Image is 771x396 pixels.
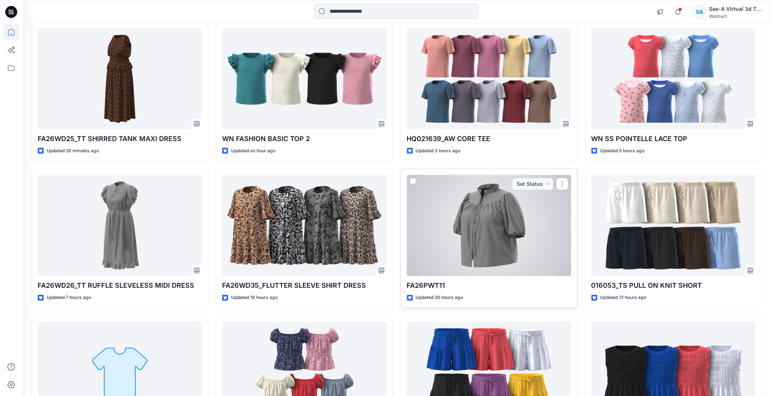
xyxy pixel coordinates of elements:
p: FA26PWT11 [407,280,571,291]
p: Updated 20 hours ago [416,294,463,302]
p: 016053_TS PULL ON KNIT SHORT [591,280,756,291]
p: FA26WD26_TT RUFFLE SLEVELESS MIDI DRESS [38,280,202,291]
a: FA26PWT11 [407,175,571,276]
div: SA [693,5,706,19]
p: Updated 28 minutes ago [47,147,99,155]
p: Updated 7 hours ago [47,294,91,302]
p: HQ021639_AW CORE TEE [407,134,571,144]
a: FA26WD35_FLUTTER SLEEVE SHIRT DRESS [222,175,386,276]
p: Updated an hour ago [231,147,276,155]
div: Sae-A Virtual 3d Team [709,4,762,13]
a: 016053_TS PULL ON KNIT SHORT [591,175,756,276]
p: WN FASHION BASIC TOP 2 [222,134,386,144]
div: Walmart [709,13,762,19]
p: FA26WD35_FLUTTER SLEEVE SHIRT DRESS [222,280,386,291]
a: WN FASHION BASIC TOP 2 [222,28,386,130]
p: FA26WD25_TT SHIRRED TANK MAXI DRESS [38,134,202,144]
p: Updated 19 hours ago [231,294,278,302]
p: Updated 5 hours ago [600,147,645,155]
p: Updated 3 hours ago [416,147,461,155]
a: WN SS POINTELLE LACE TOP [591,28,756,130]
p: WN SS POINTELLE LACE TOP [591,134,756,144]
a: FA26WD26_TT RUFFLE SLEVELESS MIDI DRESS [38,175,202,276]
p: Updated 21 hours ago [600,294,647,302]
a: HQ021639_AW CORE TEE [407,28,571,130]
a: FA26WD25_TT SHIRRED TANK MAXI DRESS [38,28,202,130]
